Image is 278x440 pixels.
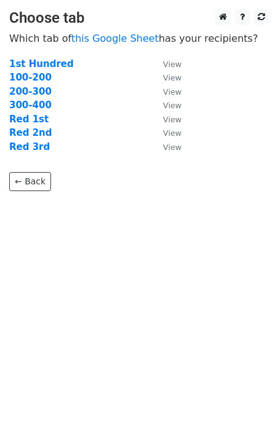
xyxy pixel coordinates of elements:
a: 1st Hundred [9,58,74,69]
a: View [151,127,181,138]
small: View [163,143,181,152]
small: View [163,87,181,96]
small: View [163,115,181,124]
small: View [163,128,181,138]
a: View [151,72,181,83]
small: View [163,73,181,82]
a: ← Back [9,172,51,191]
h3: Choose tab [9,9,269,27]
small: View [163,60,181,69]
a: View [151,100,181,111]
a: View [151,58,181,69]
a: Red 2nd [9,127,52,138]
a: 300-400 [9,100,52,111]
a: Red 3rd [9,141,50,152]
a: this Google Sheet [71,33,159,44]
a: 200-300 [9,86,52,97]
a: View [151,86,181,97]
small: View [163,101,181,110]
a: 100-200 [9,72,52,83]
a: View [151,141,181,152]
p: Which tab of has your recipients? [9,32,269,45]
a: View [151,114,181,125]
a: Red 1st [9,114,49,125]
